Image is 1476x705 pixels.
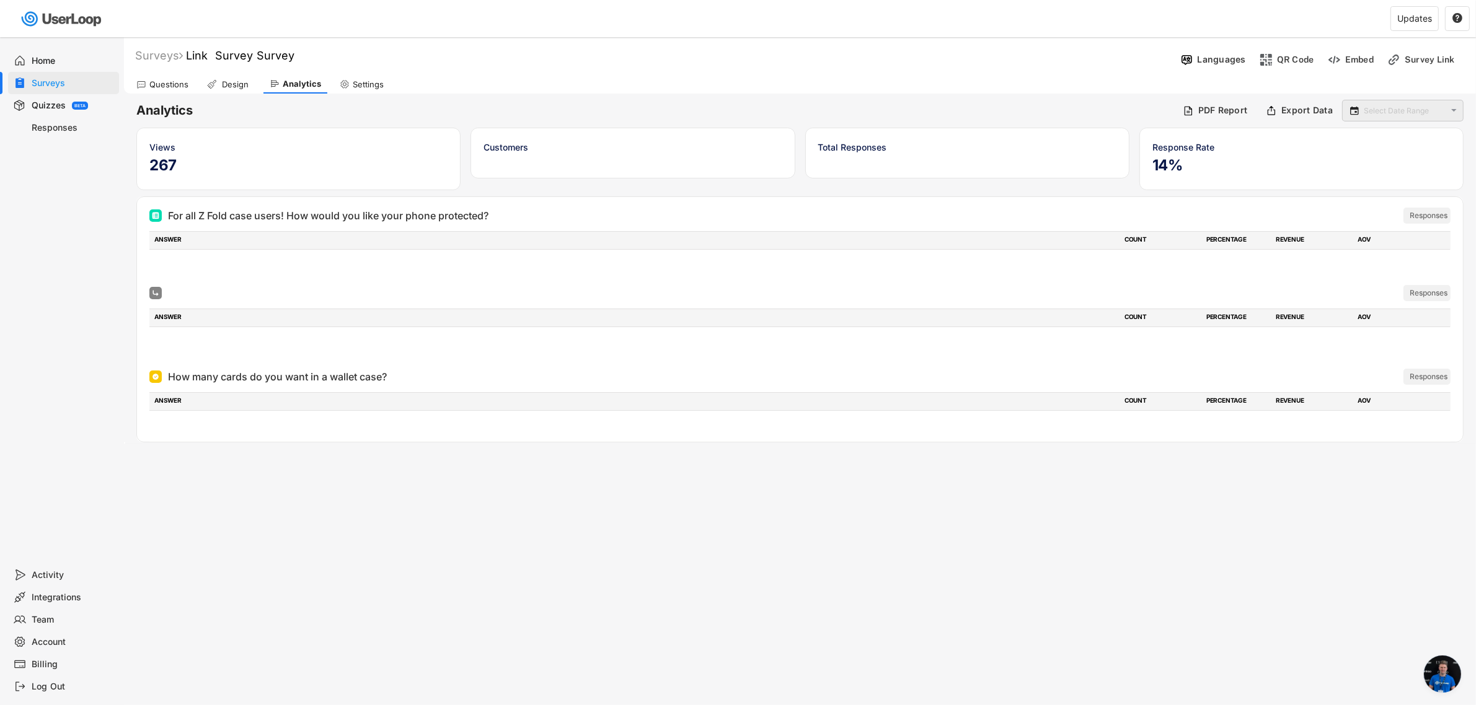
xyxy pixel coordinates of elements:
img: ShopcodesMajor.svg [1260,53,1273,66]
h5: 267 [149,156,448,175]
div: Analytics [283,79,321,89]
div: Billing [32,659,114,670]
div: ANSWER [154,235,1117,246]
div: Design [220,79,251,90]
div: ANSWER [154,396,1117,407]
div: PERCENTAGE [1206,312,1268,323]
div: COUNT [1125,235,1199,246]
text:  [1452,105,1457,116]
div: Total Responses [818,141,1116,154]
div: PERCENTAGE [1206,396,1268,407]
img: Single Select [152,373,159,380]
div: COUNT [1125,312,1199,323]
div: Settings [353,79,384,90]
div: How many cards do you want in a wallet case? [168,369,387,384]
div: Responses [1410,288,1447,298]
img: EmbedMinor.svg [1328,53,1341,66]
h6: Analytics [136,102,1173,119]
div: Customers [484,141,782,154]
text:  [1452,12,1462,24]
div: Home [32,55,114,67]
div: QR Code [1277,54,1314,65]
div: PDF Report [1198,105,1248,116]
div: Survey Link [1405,54,1467,65]
div: Updates [1397,14,1432,23]
div: Account [32,636,114,648]
div: REVENUE [1276,396,1350,407]
img: userloop-logo-01.svg [19,6,106,32]
div: Surveys [135,48,183,63]
div: For all Z Fold case users! How would you like your phone protected? [168,208,488,223]
img: Multi Select [152,289,159,297]
div: Quizzes [32,100,66,112]
text:  [1351,105,1359,116]
div: Responses [1410,211,1447,221]
font: Link Survey Survey [186,49,294,62]
div: Embed [1345,54,1374,65]
div: Activity [32,569,114,581]
div: PERCENTAGE [1206,235,1268,246]
div: AOV [1358,235,1432,246]
h5: 14% [1152,156,1451,175]
div: Log Out [32,681,114,693]
div: REVENUE [1276,312,1350,323]
div: BETA [74,103,86,108]
div: Languages [1198,54,1246,65]
div: Team [32,614,114,626]
div: Responses [32,122,114,134]
div: ANSWER [154,312,1117,323]
div: Responses [1410,372,1447,382]
div: Integrations [32,592,114,603]
input: Select Date Range [1364,105,1446,117]
button:  [1452,13,1463,24]
div: AOV [1358,312,1432,323]
div: AOV [1358,396,1432,407]
img: Language%20Icon.svg [1180,53,1193,66]
div: Export Data [1281,105,1333,116]
button:  [1449,105,1460,116]
div: Views [149,141,448,154]
div: Surveys [32,77,114,89]
div: COUNT [1125,396,1199,407]
div: Response Rate [1152,141,1451,154]
button:  [1349,105,1361,116]
div: REVENUE [1276,235,1350,246]
div: Open chat [1424,655,1461,693]
img: Multi Select [152,212,159,219]
img: LinkMinor.svg [1387,53,1400,66]
div: Questions [149,79,188,90]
